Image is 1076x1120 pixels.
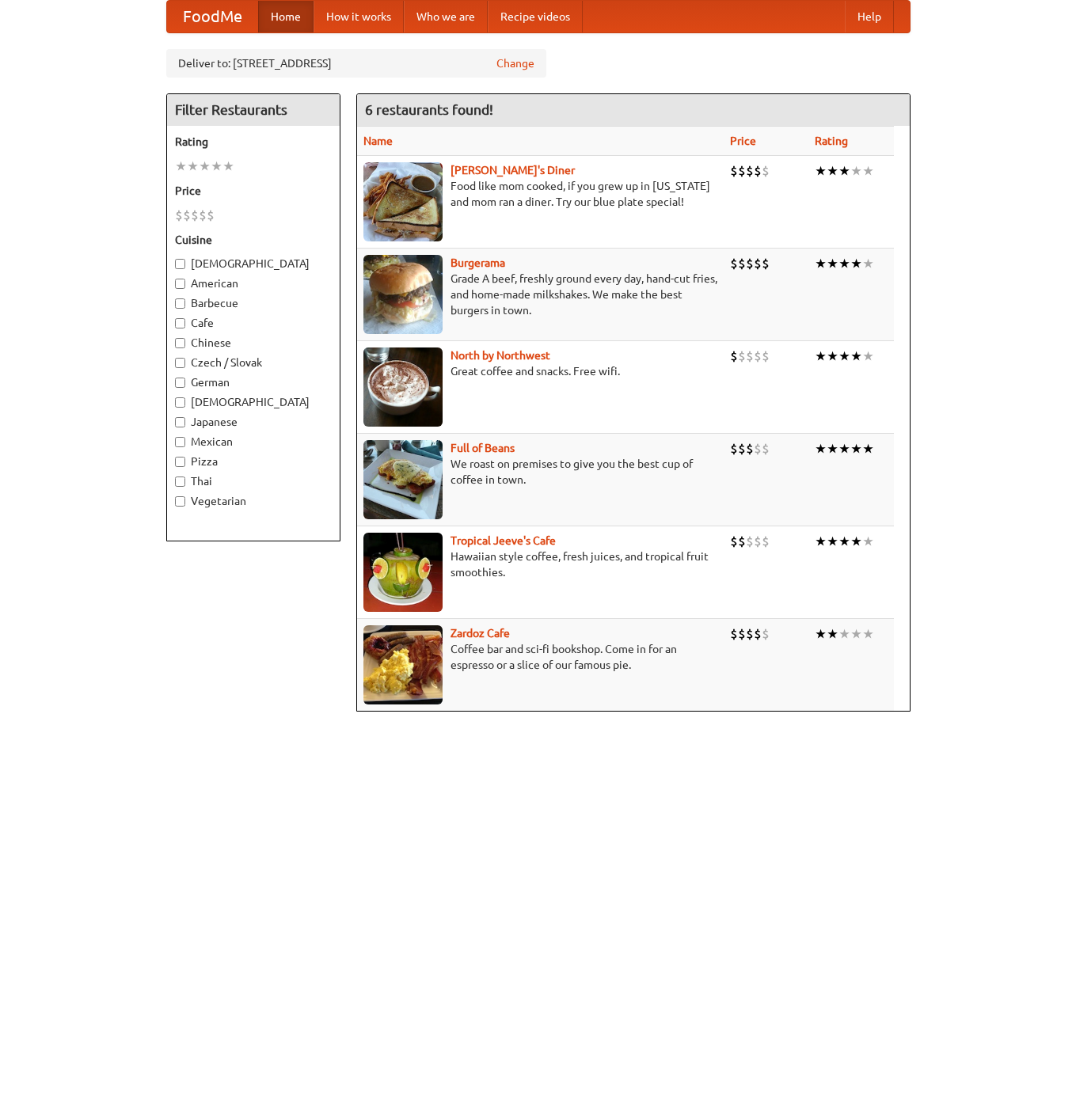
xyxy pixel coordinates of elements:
[175,158,187,175] li: ★
[815,255,827,272] li: ★
[175,183,332,199] h5: Price
[754,162,762,180] li: $
[838,533,850,550] li: ★
[762,625,770,643] li: $
[827,533,838,550] li: ★
[175,256,332,271] label: [DEMOGRAPHIC_DATA]
[258,1,314,32] a: Home
[762,162,770,180] li: $
[404,1,488,32] a: Who we are
[175,378,185,388] input: German
[363,271,717,318] p: Grade A beef, freshly ground every day, hand-cut fries, and home-made milkshakes. We make the bes...
[827,255,838,272] li: ★
[363,162,443,241] img: sallys.jpg
[166,49,546,78] div: Deliver to: [STREET_ADDRESS]
[175,134,332,150] h5: Rating
[451,256,505,269] a: Burgerama
[175,397,185,408] input: [DEMOGRAPHIC_DATA]
[488,1,583,32] a: Recipe videos
[738,162,746,180] li: $
[838,255,850,272] li: ★
[850,625,862,643] li: ★
[746,625,754,643] li: $
[754,533,762,550] li: $
[175,417,185,427] input: Japanese
[175,476,185,487] input: Thai
[175,355,332,370] label: Czech / Slovak
[746,255,754,272] li: $
[845,1,894,32] a: Help
[730,135,756,147] a: Price
[738,533,746,550] li: $
[730,255,738,272] li: $
[730,533,738,550] li: $
[862,162,874,180] li: ★
[730,347,738,365] li: $
[738,347,746,365] li: $
[762,255,770,272] li: $
[175,279,185,289] input: American
[175,275,332,291] label: American
[730,162,738,180] li: $
[738,440,746,457] li: $
[363,347,443,427] img: north.jpg
[862,440,874,457] li: ★
[175,454,332,469] label: Pizza
[365,102,493,117] ng-pluralize: 6 restaurants found!
[827,162,838,180] li: ★
[451,442,515,454] b: Full of Beans
[827,625,838,643] li: ★
[363,363,717,379] p: Great coffee and snacks. Free wifi.
[199,207,207,224] li: $
[175,315,332,331] label: Cafe
[175,493,332,509] label: Vegetarian
[187,158,199,175] li: ★
[175,232,332,248] h5: Cuisine
[175,414,332,430] label: Japanese
[191,207,199,224] li: $
[738,625,746,643] li: $
[175,434,332,450] label: Mexican
[862,347,874,365] li: ★
[746,347,754,365] li: $
[183,207,191,224] li: $
[175,318,185,328] input: Cafe
[862,533,874,550] li: ★
[746,440,754,457] li: $
[850,533,862,550] li: ★
[762,533,770,550] li: $
[850,162,862,180] li: ★
[815,162,827,180] li: ★
[167,94,340,126] h4: Filter Restaurants
[496,55,534,71] a: Change
[451,164,575,177] a: [PERSON_NAME]'s Diner
[815,135,848,147] a: Rating
[175,496,185,507] input: Vegetarian
[730,440,738,457] li: $
[815,440,827,457] li: ★
[175,295,332,311] label: Barbecue
[363,440,443,519] img: beans.jpg
[862,255,874,272] li: ★
[738,255,746,272] li: $
[363,549,717,580] p: Hawaiian style coffee, fresh juices, and tropical fruit smoothies.
[211,158,222,175] li: ★
[363,533,443,612] img: jeeves.jpg
[175,259,185,269] input: [DEMOGRAPHIC_DATA]
[175,473,332,489] label: Thai
[451,349,550,362] a: North by Northwest
[746,162,754,180] li: $
[451,534,556,547] a: Tropical Jeeve's Cafe
[175,338,185,348] input: Chinese
[175,207,183,224] li: $
[175,457,185,467] input: Pizza
[167,1,258,32] a: FoodMe
[451,627,510,640] a: Zardoz Cafe
[754,347,762,365] li: $
[222,158,234,175] li: ★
